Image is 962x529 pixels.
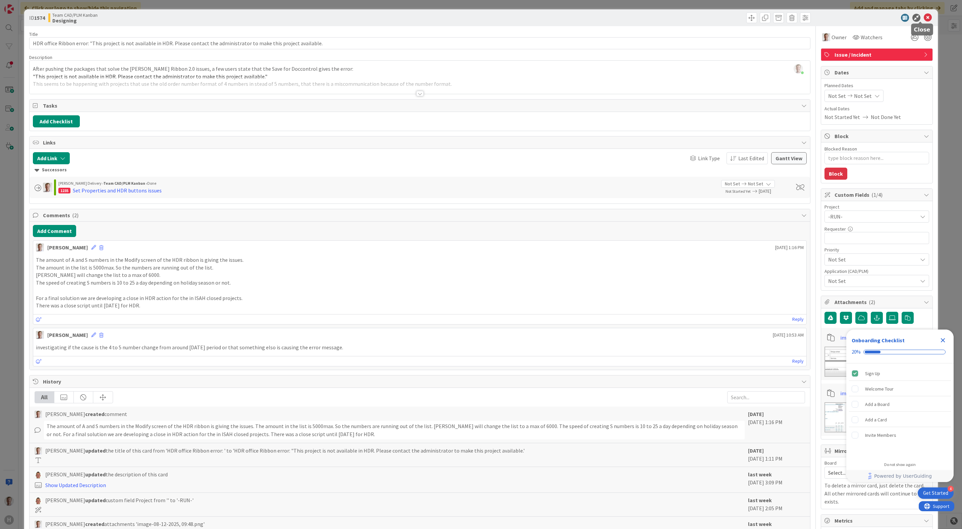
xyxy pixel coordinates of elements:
div: Onboarding Checklist [852,336,905,344]
div: Footer [846,470,954,482]
div: 1235 [58,188,70,193]
button: Block [824,168,847,180]
span: [PERSON_NAME] custom field Project from '' to '-RUN-' [45,496,194,504]
div: Sign Up is complete. [849,366,951,381]
b: last week [748,497,772,504]
span: [PERSON_NAME] the title of this card from 'HDR office Ribbon error: ' to 'HDR office Ribbon error... [45,447,525,455]
p: The amount in the list is 5000max. So the numbers are running out of the list. [36,264,804,272]
div: Application (CAD/PLM) [824,269,929,274]
div: Close Checklist [938,335,948,346]
b: Team CAD/PLM Kanban › [103,181,147,186]
a: Powered by UserGuiding [850,470,950,482]
span: Planned Dates [824,82,929,89]
span: Block [835,132,920,140]
a: Reply [792,357,804,365]
span: Not Done Yet [871,113,901,121]
a: Show Updated Description [45,482,106,488]
div: Open Get Started checklist, remaining modules: 4 [918,487,954,499]
img: BO [822,33,830,41]
span: Not Started Yet [824,113,860,121]
span: Comments [43,211,798,219]
button: Last Edited [727,152,768,164]
span: [DATE] 1:16 PM [775,244,804,251]
b: created [85,521,104,527]
div: Successors [35,166,805,174]
img: BO [35,447,42,455]
span: Link Type [698,154,720,162]
div: Checklist Container [846,330,954,482]
p: The speed of creating S numbers is 10 to 25 a day depending on holiday season or not. [36,279,804,287]
p: [PERSON_NAME] will change the list to a max of 6000. [36,271,804,279]
div: 4 [948,486,954,492]
b: updated [85,497,106,504]
h5: Close [914,26,930,33]
button: Gantt View [771,152,807,164]
p: To delete a mirror card, just delete the card. All other mirrored cards will continue to exists. [824,481,929,506]
b: updated [85,447,106,454]
img: TJ [35,497,42,504]
div: Add a Card [865,416,887,424]
div: Add a Board [865,400,890,408]
span: ( 2 ) [72,212,78,219]
span: [PERSON_NAME] comment [45,410,127,418]
span: [PERSON_NAME] Delivery › [58,181,103,186]
span: "This project is not available in HDR. Please contact the administrator to make this project avai... [33,73,267,80]
span: Mirrors [835,447,920,455]
img: BO [36,243,44,251]
div: Checklist items [846,363,954,458]
span: Team CAD/PLM Kanban [52,12,98,18]
div: Do not show again [884,462,916,467]
img: BO [35,411,42,418]
span: Last Edited [738,154,764,162]
span: Not Set [828,255,914,264]
div: Project [824,204,929,209]
span: Support [14,1,31,9]
div: Priority [824,247,929,252]
b: 1574 [34,14,45,21]
div: [PERSON_NAME] [47,243,88,251]
div: All [35,392,54,403]
div: [DATE] 3:09 PM [748,470,805,489]
div: The amount of A and S numbers in the Modify screen of the HDR ribbon is giving the issues. The am... [44,421,745,439]
span: Not Set [854,92,872,100]
div: Get Started [923,490,948,496]
span: Dates [835,68,920,76]
div: Set Properties and HDR buttons issues [73,186,162,194]
span: Select... [828,468,914,477]
span: Done [147,181,156,186]
b: [DATE] [748,447,764,454]
span: Not Started Yet [726,189,751,194]
span: Powered by UserGuiding [874,472,932,480]
label: Title [29,31,38,37]
div: Add a Board is incomplete. [849,397,951,412]
button: Add Link [33,152,70,164]
button: Add Comment [33,225,76,237]
div: Sign Up [865,369,880,377]
img: BO [43,183,52,192]
span: Links [43,138,798,146]
input: type card name here... [29,37,811,49]
span: History [43,377,798,386]
img: BO [35,521,42,528]
b: Designing [52,18,98,23]
p: The amount of A and S numbers in the Modify screen of the HDR ribbon is giving the issues. [36,256,804,264]
span: [PERSON_NAME] the description of this card [45,470,168,478]
img: BO [36,331,44,339]
label: Requester [824,226,846,232]
b: last week [748,521,772,527]
div: [DATE] 2:05 PM [748,496,805,513]
button: Add Checklist [33,115,80,127]
span: Not Set [828,277,917,285]
span: Metrics [835,517,920,525]
span: Not Set [748,180,763,187]
div: [DATE] 1:16 PM [748,410,805,439]
b: updated [85,471,106,478]
div: [PERSON_NAME] [47,331,88,339]
p: After pushing the packages that solve the [PERSON_NAME] Ribbon 2.0 issues, a few users state that... [33,65,807,73]
span: Not Set [828,92,846,100]
label: Blocked Reason [824,146,857,152]
div: Invite Members is incomplete. [849,428,951,443]
b: created [85,411,104,417]
span: Attachments [835,298,920,306]
img: wcnZX6agx0LZymSJWi19dcFDGpotxhoz.jpeg [794,64,803,73]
